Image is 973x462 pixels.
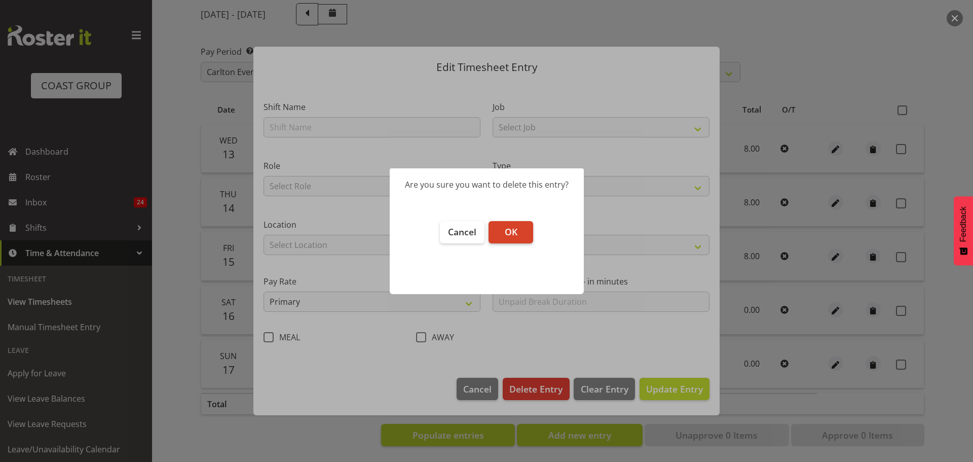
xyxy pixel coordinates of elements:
span: OK [505,226,517,238]
button: OK [489,221,533,243]
span: Feedback [959,206,968,242]
div: Are you sure you want to delete this entry? [405,179,569,191]
button: Cancel [440,221,484,243]
button: Feedback - Show survey [954,196,973,265]
span: Cancel [448,226,476,238]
